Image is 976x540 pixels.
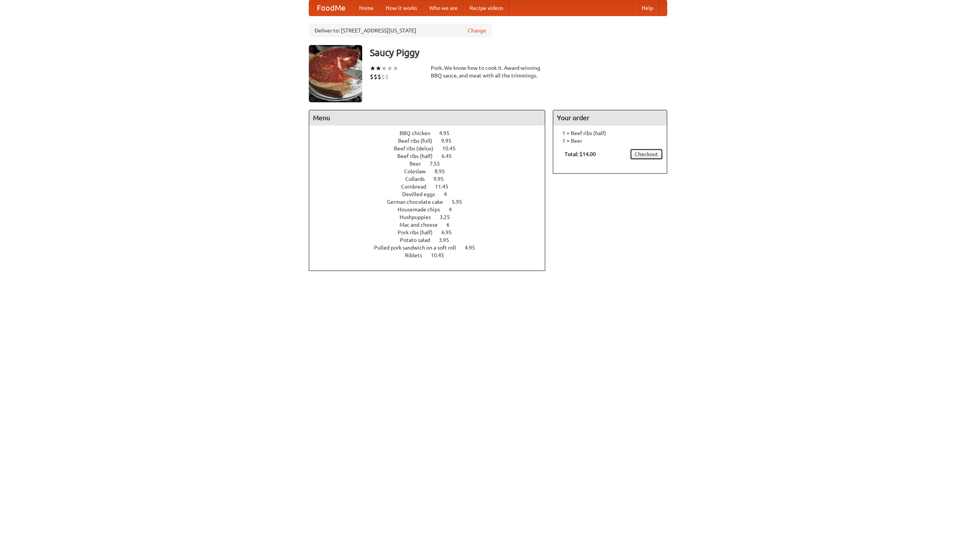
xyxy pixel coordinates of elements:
span: Coleslaw [404,168,433,174]
li: $ [381,73,385,81]
li: ★ [376,64,381,73]
a: BBQ chicken 4.95 [400,130,464,136]
span: Mac and cheese [400,222,445,228]
li: $ [374,73,377,81]
span: 6 [446,222,457,228]
span: 10.45 [431,252,452,258]
a: Home [353,0,380,16]
span: 10.45 [442,145,463,152]
span: 6.95 [441,229,459,235]
span: 4.95 [439,130,457,136]
a: FoodMe [309,0,353,16]
span: Beef ribs (full) [398,138,440,144]
h4: Menu [309,110,545,126]
a: Devilled eggs 4 [402,191,461,197]
span: 4.95 [465,245,483,251]
span: 3.25 [440,214,457,220]
span: Cornbread [401,184,434,190]
a: Recipe videos [464,0,509,16]
a: Potato salad 3.95 [400,237,463,243]
a: Mac and cheese 6 [400,222,464,228]
a: Beef ribs (half) 6.45 [397,153,466,159]
span: Housemade chips [398,206,448,213]
a: Beef ribs (full) 9.95 [398,138,466,144]
span: Pulled pork sandwich on a soft roll [374,245,464,251]
a: Change [468,27,486,34]
span: 11.45 [435,184,456,190]
a: Help [636,0,659,16]
li: 1 × Beef ribs (half) [557,129,663,137]
div: Pork. We know how to cook it. Award-winning BBQ sauce, and meat with all the trimmings. [431,64,545,79]
h3: Saucy Piggy [370,45,667,60]
li: $ [385,73,389,81]
a: Beef ribs (delux) 10.45 [394,145,470,152]
span: 9.95 [433,176,451,182]
span: Beer [409,161,429,167]
div: Deliver to: [STREET_ADDRESS][US_STATE] [309,24,492,37]
li: 1 × Beer [557,137,663,145]
span: Hushpuppies [400,214,438,220]
span: Collards [405,176,432,182]
a: Pulled pork sandwich on a soft roll 4.95 [374,245,489,251]
a: Hushpuppies 3.25 [400,214,464,220]
span: Beef ribs (delux) [394,145,441,152]
h4: Your order [553,110,667,126]
a: Coleslaw 8.95 [404,168,459,174]
a: How it works [380,0,423,16]
a: German chocolate cake 5.95 [387,199,476,205]
li: $ [370,73,374,81]
span: 4 [444,191,454,197]
li: ★ [381,64,387,73]
span: 3.95 [439,237,457,243]
a: Checkout [630,148,663,160]
a: Who we are [423,0,464,16]
a: Beer 7.55 [409,161,454,167]
li: $ [377,73,381,81]
a: Cornbread 11.45 [401,184,462,190]
span: 9.95 [441,138,459,144]
li: ★ [393,64,398,73]
span: Devilled eggs [402,191,443,197]
span: BBQ chicken [400,130,438,136]
b: Total: $14.00 [565,151,596,157]
img: angular.jpg [309,45,362,102]
li: ★ [387,64,393,73]
a: Riblets 10.45 [405,252,458,258]
a: Collards 9.95 [405,176,458,182]
span: Potato salad [400,237,438,243]
span: Riblets [405,252,430,258]
span: Pork ribs (half) [398,229,440,235]
span: Beef ribs (half) [397,153,440,159]
a: Housemade chips 4 [398,206,466,213]
span: 8.95 [435,168,453,174]
span: 5.95 [452,199,470,205]
li: ★ [370,64,376,73]
span: German chocolate cake [387,199,451,205]
span: 7.55 [430,161,448,167]
a: Pork ribs (half) 6.95 [398,229,466,235]
span: 4 [449,206,459,213]
span: 6.45 [441,153,459,159]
